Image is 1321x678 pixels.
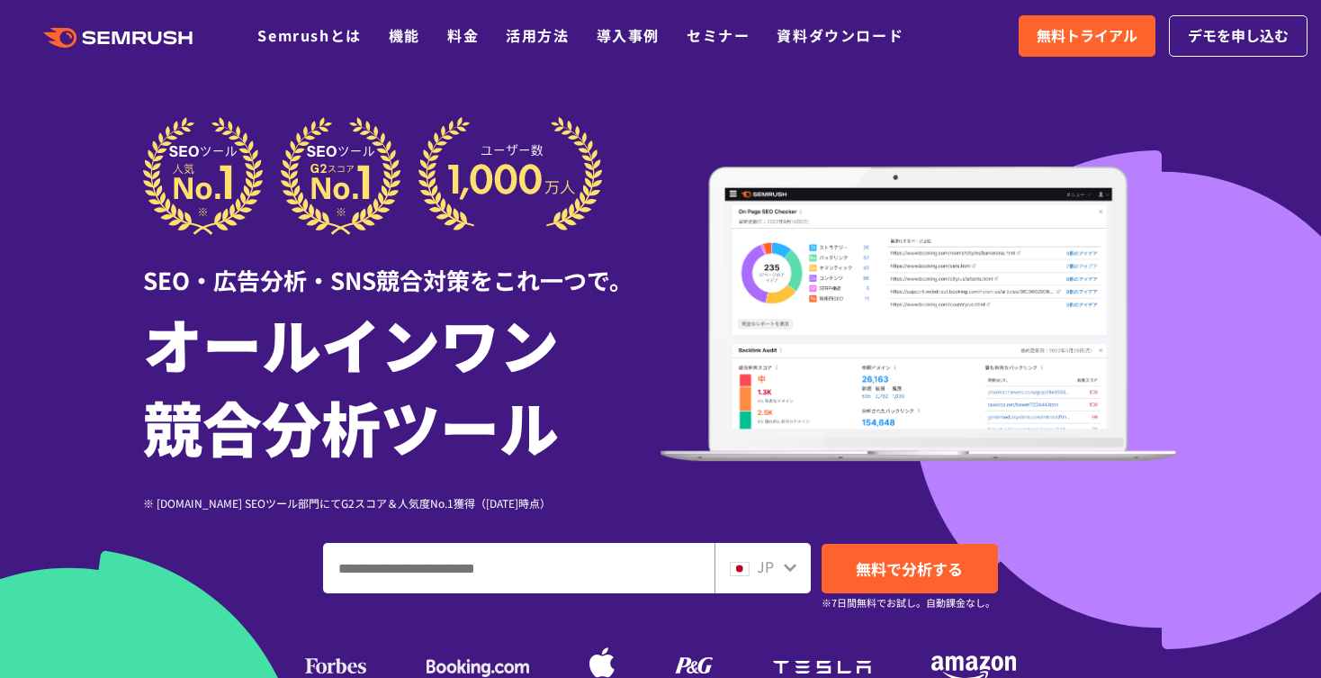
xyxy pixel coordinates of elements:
[856,557,963,580] span: 無料で分析する
[687,24,750,46] a: セミナー
[389,24,420,46] a: 機能
[143,494,660,511] div: ※ [DOMAIN_NAME] SEOツール部門にてG2スコア＆人気度No.1獲得（[DATE]時点）
[447,24,479,46] a: 料金
[506,24,569,46] a: 活用方法
[777,24,903,46] a: 資料ダウンロード
[143,302,660,467] h1: オールインワン 競合分析ツール
[1019,15,1155,57] a: 無料トライアル
[822,594,995,611] small: ※7日間無料でお試し。自動課金なし。
[1169,15,1308,57] a: デモを申し込む
[822,544,998,593] a: 無料で分析する
[143,235,660,297] div: SEO・広告分析・SNS競合対策をこれ一つで。
[324,544,714,592] input: ドメイン、キーワードまたはURLを入力してください
[1037,24,1137,48] span: 無料トライアル
[597,24,660,46] a: 導入事例
[757,556,774,577] span: JP
[257,24,361,46] a: Semrushとは
[1188,24,1289,48] span: デモを申し込む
